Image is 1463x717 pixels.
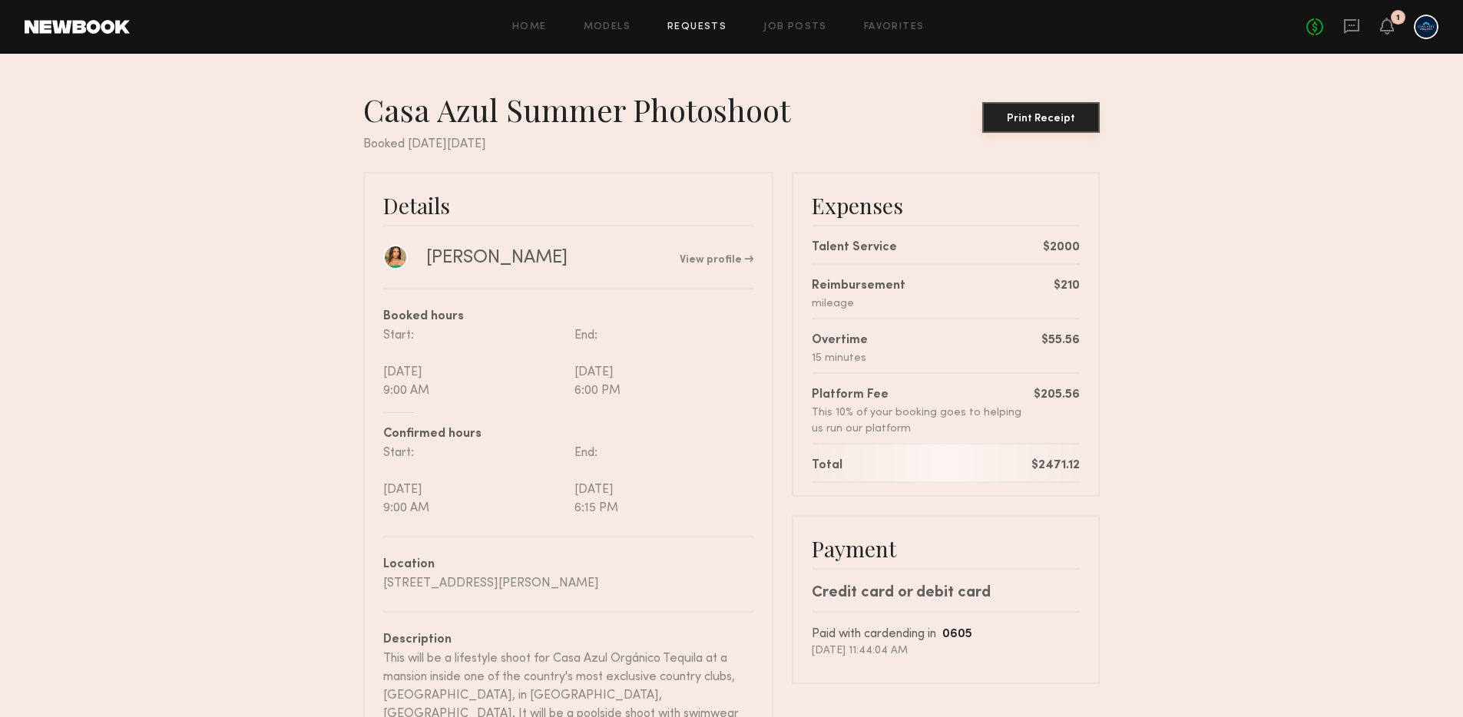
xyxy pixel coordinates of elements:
[1034,386,1080,405] div: $205.56
[383,444,568,517] div: Start: [DATE] 9:00 AM
[383,631,753,649] div: Description
[982,102,1100,133] button: Print Receipt
[812,582,1080,605] div: Credit card or debit card
[383,425,753,444] div: Confirmed hours
[812,535,1080,562] div: Payment
[1396,14,1400,22] div: 1
[812,644,1080,658] div: [DATE] 11:44:04 AM
[1043,239,1080,257] div: $2000
[763,22,827,32] a: Job Posts
[812,625,1080,644] div: Paid with card ending in
[680,255,753,266] a: View profile
[812,457,842,475] div: Total
[426,246,568,269] div: [PERSON_NAME]
[383,326,568,400] div: Start: [DATE] 9:00 AM
[812,332,868,350] div: Overtime
[512,22,547,32] a: Home
[584,22,631,32] a: Models
[1031,457,1080,475] div: $2471.12
[1054,277,1080,296] div: $210
[363,135,1100,154] div: Booked [DATE][DATE]
[568,326,753,400] div: End: [DATE] 6:00 PM
[812,386,1034,405] div: Platform Fee
[667,22,727,32] a: Requests
[1041,332,1080,350] div: $55.56
[812,239,897,257] div: Talent Service
[568,444,753,517] div: End: [DATE] 6:15 PM
[363,91,803,129] div: Casa Azul Summer Photoshoot
[383,556,753,574] div: Location
[812,277,905,296] div: Reimbursement
[812,296,905,312] div: mileage
[864,22,925,32] a: Favorites
[383,192,753,219] div: Details
[988,114,1094,124] div: Print Receipt
[812,192,1080,219] div: Expenses
[383,574,753,593] div: [STREET_ADDRESS][PERSON_NAME]
[812,350,868,366] div: 15 minutes
[812,405,1034,437] div: This 10% of your booking goes to helping us run our platform
[383,308,753,326] div: Booked hours
[942,629,972,640] b: 0605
